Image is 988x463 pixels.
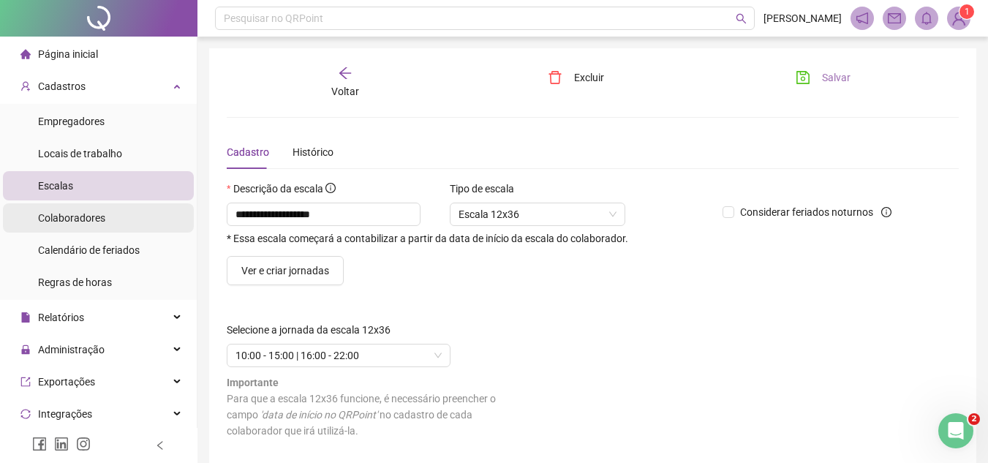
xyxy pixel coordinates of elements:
[260,409,377,421] span: 'data de início no QRPoint'
[227,377,279,388] span: Importante
[38,376,95,388] span: Exportações
[97,138,196,156] b: Importante!
[20,345,31,355] span: lock
[331,86,359,97] span: Voltar
[71,18,214,33] p: Ativo(a) há mais de 1 semana
[32,437,47,451] span: facebook
[227,322,400,338] label: Selecione a jornada da escala 12x36
[574,69,604,86] span: Excluir
[20,81,31,91] span: user-add
[227,393,496,421] span: Para que a escala 12x36 funcione, é necessário preencher o campo
[537,66,615,89] button: Excluir
[30,102,53,126] img: Profile image for Lauro
[155,440,165,451] span: left
[65,108,91,119] span: Lauro
[20,377,31,387] span: export
[257,6,283,32] div: Fechar
[227,409,472,437] span: no cadastro de cada colaborador que irá utilizá-la.
[38,344,105,355] span: Administração
[881,207,891,217] span: info-circle
[233,183,323,195] span: Descrição da escala
[42,8,65,31] img: Profile image for Lauro
[71,217,230,228] b: assinaturas sem problemas
[10,6,37,34] button: go back
[227,256,344,285] button: Ver e criar jornadas
[38,180,73,192] span: Escalas
[20,49,31,59] span: home
[38,148,122,159] span: Locais de trabalho
[734,204,879,220] span: Considerar feriados noturnos
[736,13,747,24] span: search
[20,409,31,419] span: sync
[54,437,69,451] span: linkedin
[856,12,869,25] span: notification
[227,146,269,158] span: Cadastro
[38,116,105,127] span: Empregadores
[796,70,810,85] span: save
[38,276,112,288] span: Regras de horas
[235,345,442,366] span: 10:00 - 15:00 | 16:00 - 22:00
[12,84,281,374] div: Lauro diz…
[785,66,861,89] button: Salvar
[325,183,336,193] span: info-circle
[30,252,263,339] div: [PERSON_NAME] a sua colaboração para que a equipe seja orientada a atualizar o aplicativo o quant...
[76,437,91,451] span: instagram
[948,7,970,29] img: 86879
[888,12,901,25] span: mail
[548,70,562,85] span: delete
[959,4,974,19] sup: Atualize o seu contato no menu Meus Dados
[38,408,92,420] span: Integrações
[227,233,628,244] span: * Essa escala começará a contabilizar a partir da data de início da escala do colaborador.
[241,263,329,279] span: Ver e criar jornadas
[968,413,980,425] span: 2
[38,48,98,60] span: Página inicial
[38,80,86,92] span: Cadastros
[822,69,851,86] span: Salvar
[293,144,333,160] div: Histórico
[920,12,933,25] span: bell
[30,173,263,245] div: [PERSON_NAME], Lançamos uma nova versão do nosso aplicativo e para que seus colaboradores continu...
[38,312,84,323] span: Relatórios
[938,413,973,448] iframe: Intercom live chat
[229,6,257,34] button: Início
[450,181,524,197] label: Tipo de escala
[338,66,352,80] span: arrow-left
[71,7,104,18] h1: Lauro
[459,203,616,225] span: Escala 12x36
[763,10,842,26] span: [PERSON_NAME]
[38,212,105,224] span: Colaboradores
[965,7,970,17] span: 1
[20,312,31,323] span: file
[38,244,140,256] span: Calendário de feriados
